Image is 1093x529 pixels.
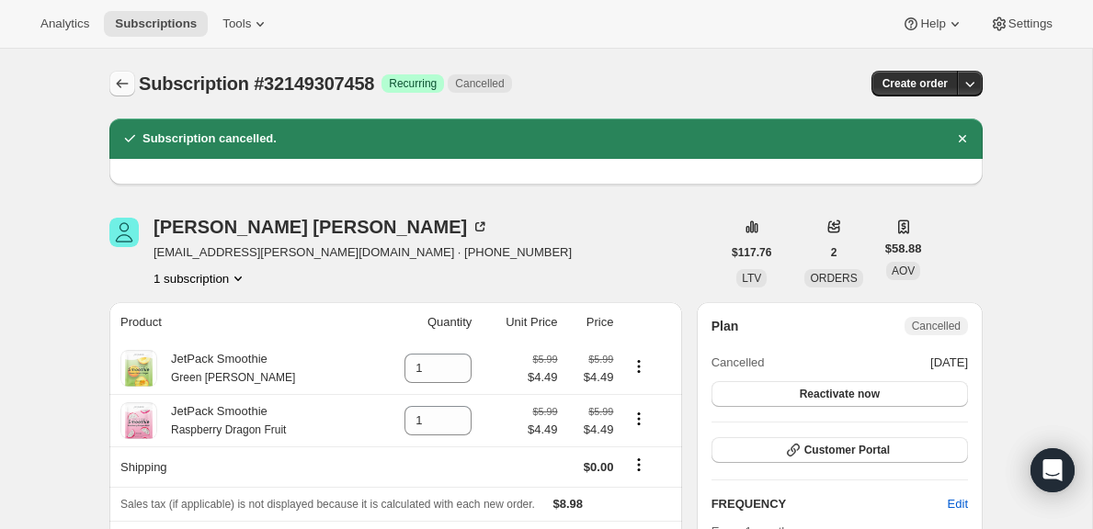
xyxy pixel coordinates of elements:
span: [DATE] [930,354,968,372]
small: $5.99 [588,354,613,365]
button: Subscriptions [109,71,135,96]
span: ORDERS [810,272,857,285]
span: $4.49 [528,368,558,387]
th: Shipping [109,446,370,487]
h2: FREQUENCY [712,495,948,513]
div: Open Intercom Messenger [1030,448,1075,492]
button: Shipping actions [624,455,654,475]
h2: Subscription cancelled. [142,129,277,148]
span: Sales tax (if applicable) is not displayed because it is calculated with each new order. [120,498,535,511]
th: Unit Price [477,302,563,343]
span: $4.49 [569,368,614,387]
span: AOV [892,264,915,277]
span: Create order [882,76,948,91]
small: $5.99 [588,406,613,417]
span: $8.98 [553,497,584,511]
button: Tools [211,11,280,37]
small: $5.99 [532,406,557,417]
button: 2 [820,240,848,265]
span: Cancelled [455,76,504,91]
th: Price [564,302,620,343]
button: Product actions [154,269,247,287]
th: Quantity [370,302,477,343]
img: product img [120,350,157,387]
div: JetPack Smoothie [157,350,295,387]
span: $4.49 [569,421,614,439]
span: LTV [742,272,761,285]
span: Cancelled [912,319,961,333]
button: Create order [871,71,959,96]
span: Edit [948,495,968,513]
span: [EMAIL_ADDRESS][PERSON_NAME][DOMAIN_NAME] · [PHONE_NUMBER] [154,243,572,262]
span: Haley Cozzens [109,218,139,247]
span: Subscriptions [115,17,197,31]
button: Customer Portal [712,437,968,463]
button: Dismiss notification [950,126,975,152]
span: $4.49 [528,421,558,439]
button: Product actions [624,409,654,429]
button: Product actions [624,356,654,377]
span: Analytics [40,17,89,31]
button: Settings [979,11,1064,37]
img: product img [120,402,157,439]
button: Help [891,11,974,37]
button: Subscriptions [104,11,208,37]
button: Edit [937,490,979,519]
small: Raspberry Dragon Fruit [171,423,286,436]
div: [PERSON_NAME] [PERSON_NAME] [154,218,489,236]
span: $0.00 [584,460,614,474]
small: Green [PERSON_NAME] [171,371,295,384]
h2: Plan [712,317,739,335]
span: Customer Portal [804,443,890,457]
span: Tools [222,17,251,31]
button: Analytics [29,11,100,37]
span: Reactivate now [800,387,880,401]
button: $117.76 [721,240,782,265]
button: Reactivate now [712,381,968,407]
span: Cancelled [712,354,765,372]
th: Product [109,302,370,343]
span: $117.76 [732,245,771,260]
span: Recurring [389,76,437,91]
span: Subscription #32149307458 [139,73,374,94]
span: 2 [831,245,837,260]
span: $58.88 [885,240,922,258]
div: JetPack Smoothie [157,402,286,439]
span: Settings [1008,17,1053,31]
span: Help [920,17,945,31]
small: $5.99 [532,354,557,365]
